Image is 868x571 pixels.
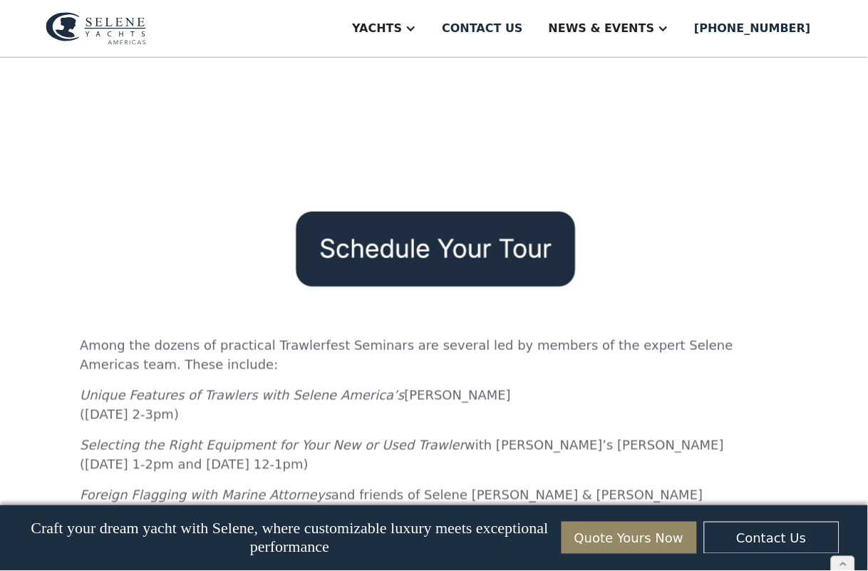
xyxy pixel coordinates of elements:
p: Craft your dream yacht with Selene, where customizable luxury meets exceptional performance [29,520,550,557]
p: ‍ [PERSON_NAME] ([DATE] 2-3pm) [80,386,788,424]
em: Foreign Flagging with Marine Attorneys [80,488,331,503]
em: Unique Features of Trawlers with Selene America’s [80,388,405,403]
a: Quote Yours Now [562,523,697,555]
div: Yachts [352,20,402,37]
p: ‍ with [PERSON_NAME]’s [PERSON_NAME] ([DATE] 1-2pm and [DATE] 12-1pm) [80,436,788,474]
div: Contact us [442,20,523,37]
div: News & EVENTS [549,20,655,37]
em: Selecting the Right Equipment for Your New or Used Trawler [80,438,465,453]
a: Contact Us [704,523,839,555]
p: ‍ and friends of Selene [PERSON_NAME] & [PERSON_NAME] ([DATE] 9-10:30am) ‍ Seminars can fill up f... [80,485,788,562]
img: logo [46,12,146,45]
div: [PHONE_NUMBER] [695,20,811,37]
p: ‍ Among the dozens of practical Trawlerfest Seminars are several led by members of the expert Sel... [80,317,788,374]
